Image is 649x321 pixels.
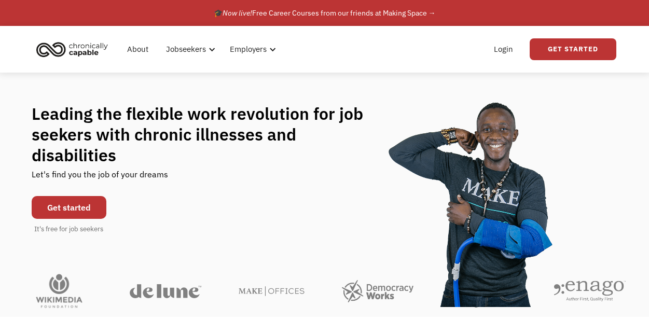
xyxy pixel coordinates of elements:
a: Login [488,33,519,66]
em: Now live! [223,8,252,18]
div: Let's find you the job of your dreams [32,165,168,191]
a: Get started [32,196,106,219]
div: 🎓 Free Career Courses from our friends at Making Space → [214,7,436,19]
a: About [121,33,155,66]
div: Employers [230,43,267,55]
a: Get Started [530,38,616,60]
div: It's free for job seekers [34,224,103,234]
img: Chronically Capable logo [33,38,111,61]
a: home [33,38,116,61]
h1: Leading the flexible work revolution for job seekers with chronic illnesses and disabilities [32,103,383,165]
div: Jobseekers [166,43,206,55]
div: Employers [224,33,279,66]
div: Jobseekers [160,33,218,66]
